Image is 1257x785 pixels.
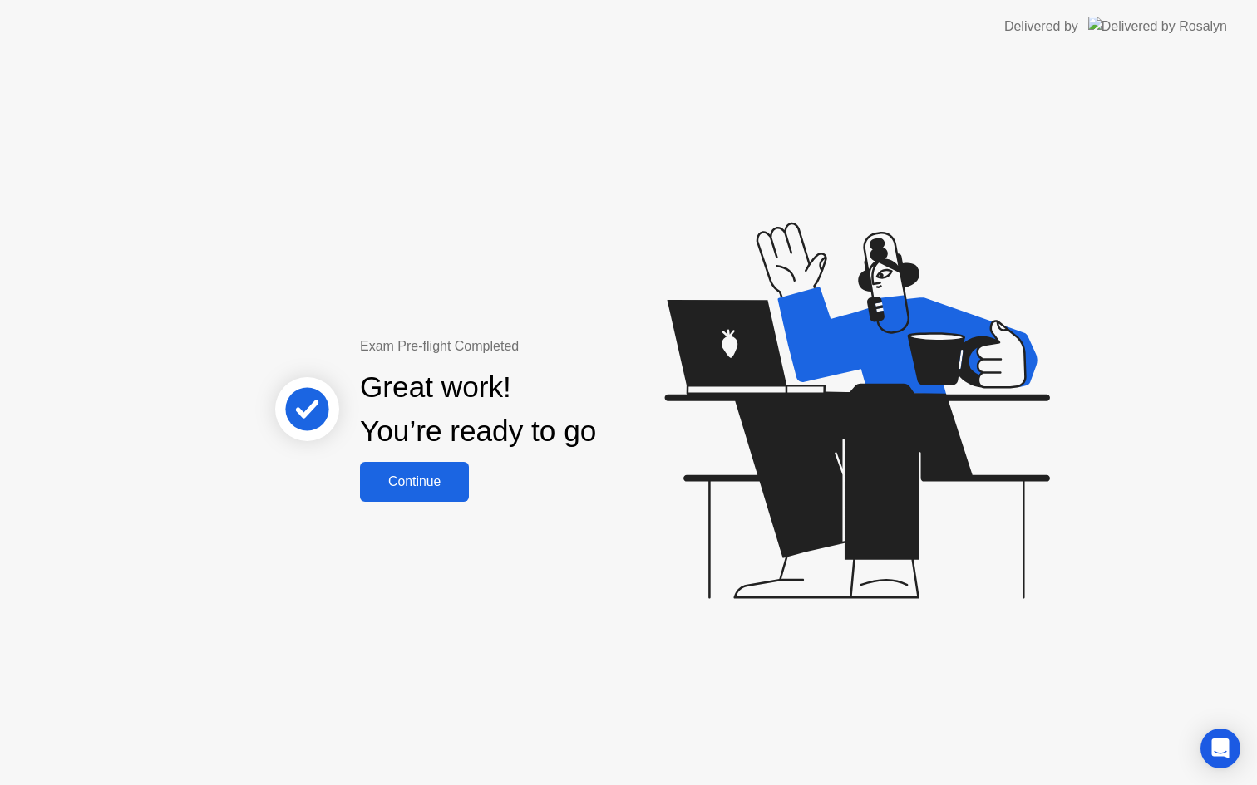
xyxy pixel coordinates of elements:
[360,462,469,502] button: Continue
[360,336,703,356] div: Exam Pre-flight Completed
[1088,17,1227,36] img: Delivered by Rosalyn
[365,474,464,489] div: Continue
[1200,729,1240,768] div: Open Intercom Messenger
[360,366,596,454] div: Great work! You’re ready to go
[1004,17,1078,37] div: Delivered by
